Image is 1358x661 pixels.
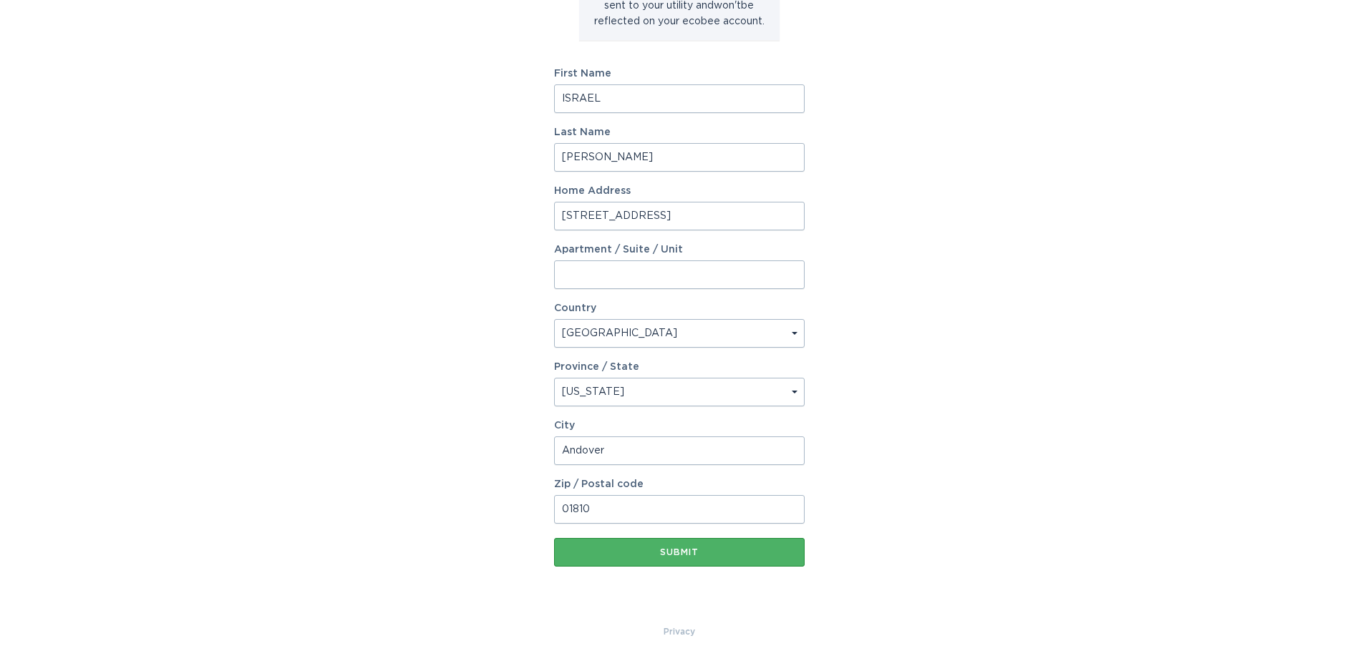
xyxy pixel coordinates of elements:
label: Last Name [554,127,805,137]
label: Province / State [554,362,639,372]
label: First Name [554,69,805,79]
label: Zip / Postal code [554,479,805,489]
a: Privacy Policy & Terms of Use [664,624,695,640]
label: Apartment / Suite / Unit [554,245,805,255]
button: Submit [554,538,805,567]
div: Submit [561,548,797,557]
label: Home Address [554,186,805,196]
label: Country [554,303,596,313]
label: City [554,421,805,431]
